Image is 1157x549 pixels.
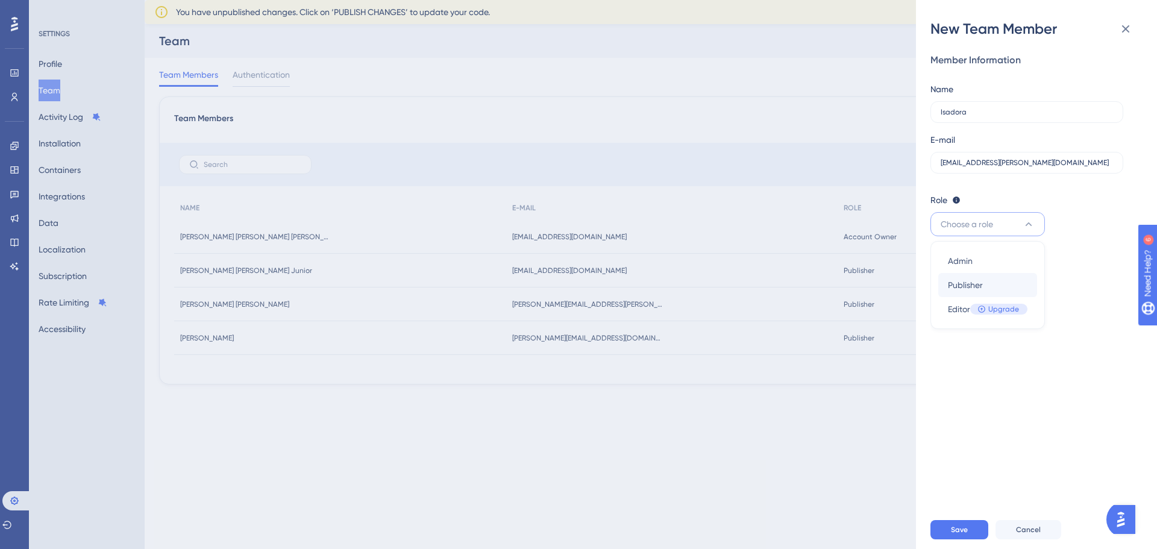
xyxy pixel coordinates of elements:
[948,278,983,292] span: Publisher
[930,19,1143,39] div: New Team Member
[951,525,968,535] span: Save
[941,217,993,231] span: Choose a role
[930,53,1133,67] div: Member Information
[930,133,955,147] div: E-mail
[996,520,1061,539] button: Cancel
[930,82,953,96] div: Name
[988,304,1019,314] span: Upgrade
[930,193,947,207] span: Role
[938,297,1037,321] button: EditorUpgrade
[28,3,75,17] span: Need Help?
[938,249,1037,273] button: Admin
[1106,501,1143,538] iframe: UserGuiding AI Assistant Launcher
[948,302,1027,316] div: Editor
[938,273,1037,297] button: Publisher
[930,520,988,539] button: Save
[1016,525,1041,535] span: Cancel
[941,108,1113,116] input: Name
[930,212,1045,236] button: Choose a role
[84,6,87,16] div: 6
[941,158,1113,167] input: E-mail
[948,254,973,268] span: Admin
